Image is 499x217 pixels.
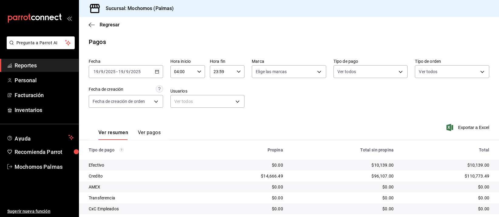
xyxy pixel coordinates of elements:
[211,184,283,190] div: $0.00
[129,69,131,74] span: /
[293,173,394,179] div: $96,107.00
[337,69,356,75] span: Ver todos
[403,173,489,179] div: $110,773.49
[448,124,489,131] button: Exportar a Excel
[98,130,161,140] div: navigation tabs
[415,59,489,63] label: Tipo de orden
[15,76,74,84] span: Personal
[252,59,326,63] label: Marca
[89,162,201,168] div: Efectivo
[256,69,287,75] span: Elige las marcas
[293,206,394,212] div: $0.00
[403,184,489,190] div: $0.00
[101,5,174,12] h3: Sucursal: Mochomos (Palmas)
[89,173,201,179] div: Credito
[89,195,201,201] div: Transferencia
[15,61,74,70] span: Reportes
[89,59,163,63] label: Fecha
[4,44,75,50] a: Pregunta a Parrot AI
[16,40,65,46] span: Pregunta a Parrot AI
[7,208,74,215] span: Sugerir nueva función
[104,69,105,74] span: /
[170,95,245,108] div: Ver todos
[211,195,283,201] div: $0.00
[67,16,72,21] button: open_drawer_menu
[15,163,74,171] span: Mochomos Palmas
[293,162,394,168] div: $10,139.00
[118,69,124,74] input: --
[211,173,283,179] div: $14,666.49
[89,22,120,28] button: Regresar
[211,162,283,168] div: $0.00
[333,59,408,63] label: Tipo de pago
[293,195,394,201] div: $0.00
[403,206,489,212] div: $0.00
[93,69,99,74] input: --
[15,134,66,141] span: Ayuda
[211,206,283,212] div: $0.00
[7,36,75,49] button: Pregunta a Parrot AI
[210,59,244,63] label: Hora fin
[15,148,74,156] span: Recomienda Parrot
[99,69,101,74] span: /
[211,147,283,152] div: Propina
[101,69,104,74] input: --
[98,130,128,140] button: Ver resumen
[93,98,145,104] span: Fecha de creación de orden
[170,59,205,63] label: Hora inicio
[105,69,116,74] input: ----
[131,69,141,74] input: ----
[89,86,123,93] div: Fecha de creación
[124,69,125,74] span: /
[170,89,245,93] label: Usuarios
[15,106,74,114] span: Inventarios
[89,206,201,212] div: CxC Empleados
[419,69,437,75] span: Ver todos
[293,184,394,190] div: $0.00
[138,130,161,140] button: Ver pagos
[116,69,118,74] span: -
[89,147,201,152] div: Tipo de pago
[126,69,129,74] input: --
[15,91,74,99] span: Facturación
[100,22,120,28] span: Regresar
[403,162,489,168] div: $10,139.00
[293,147,394,152] div: Total sin propina
[89,184,201,190] div: AMEX
[403,195,489,201] div: $0.00
[403,147,489,152] div: Total
[119,148,124,152] svg: Los pagos realizados con Pay y otras terminales son montos brutos.
[89,37,106,46] div: Pagos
